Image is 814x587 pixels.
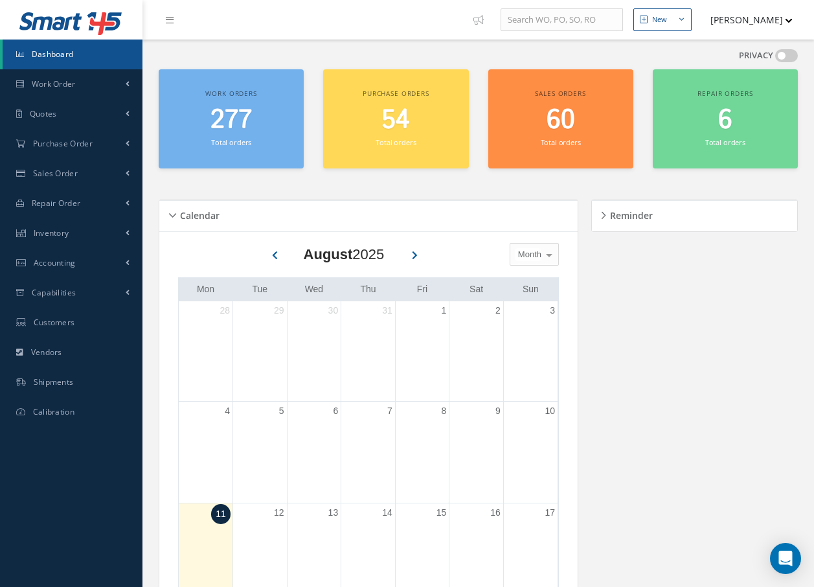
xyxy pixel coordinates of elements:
input: Search WO, PO, SO, RO [501,8,623,32]
span: Accounting [34,257,76,268]
a: August 6, 2025 [330,402,341,420]
span: Repair Order [32,198,81,209]
a: August 17, 2025 [542,503,558,522]
a: August 13, 2025 [326,503,341,522]
a: Friday [414,281,430,297]
a: August 4, 2025 [222,402,232,420]
b: August [304,246,353,262]
button: [PERSON_NAME] [698,7,793,32]
td: August 4, 2025 [179,401,233,503]
a: August 11, 2025 [211,504,231,524]
td: August 1, 2025 [395,301,449,402]
a: Saturday [467,281,486,297]
a: Sales orders 60 Total orders [488,69,633,168]
a: Work orders 277 Total orders [159,69,304,168]
td: August 10, 2025 [503,401,558,503]
a: July 29, 2025 [271,301,287,320]
small: Total orders [541,137,581,147]
td: August 6, 2025 [287,401,341,503]
a: August 12, 2025 [271,503,287,522]
td: August 7, 2025 [341,401,396,503]
h5: Reminder [606,206,653,222]
a: Monday [194,281,217,297]
td: August 8, 2025 [395,401,449,503]
a: August 10, 2025 [542,402,558,420]
a: Wednesday [302,281,326,297]
a: Sunday [520,281,541,297]
span: Shipments [34,376,74,387]
div: Open Intercom Messenger [770,543,801,574]
span: Work orders [205,89,256,98]
span: Customers [34,317,75,328]
span: Month [515,248,541,261]
small: Total orders [705,137,745,147]
span: Sales Order [33,168,78,179]
a: August 3, 2025 [547,301,558,320]
span: Sales orders [535,89,585,98]
span: 54 [381,102,410,139]
span: Repair orders [697,89,752,98]
a: August 8, 2025 [439,402,449,420]
a: Purchase orders 54 Total orders [323,69,468,168]
span: Work Order [32,78,76,89]
td: August 3, 2025 [503,301,558,402]
a: August 15, 2025 [434,503,449,522]
span: Calibration [33,406,74,417]
a: August 7, 2025 [385,402,395,420]
span: Vendors [31,347,62,358]
td: August 2, 2025 [449,301,504,402]
div: 2025 [304,244,385,265]
td: July 29, 2025 [233,301,288,402]
td: July 30, 2025 [287,301,341,402]
td: August 5, 2025 [233,401,288,503]
a: Repair orders 6 Total orders [653,69,798,168]
a: July 30, 2025 [326,301,341,320]
a: July 31, 2025 [379,301,395,320]
td: July 31, 2025 [341,301,396,402]
label: PRIVACY [739,49,773,62]
span: Capabilities [32,287,76,298]
span: 277 [210,102,252,139]
td: July 28, 2025 [179,301,233,402]
small: Total orders [376,137,416,147]
span: 60 [547,102,575,139]
span: Purchase orders [363,89,429,98]
span: 6 [718,102,732,139]
a: Dashboard [3,40,142,69]
a: Tuesday [250,281,271,297]
small: Total orders [211,137,251,147]
span: Inventory [34,227,69,238]
a: Thursday [357,281,378,297]
div: New [652,14,667,25]
a: August 14, 2025 [379,503,395,522]
a: July 28, 2025 [217,301,232,320]
span: Purchase Order [33,138,93,149]
h5: Calendar [176,206,220,222]
a: August 5, 2025 [277,402,287,420]
a: August 2, 2025 [493,301,503,320]
span: Dashboard [32,49,74,60]
button: New [633,8,692,31]
a: August 9, 2025 [493,402,503,420]
a: August 1, 2025 [439,301,449,320]
a: August 16, 2025 [488,503,503,522]
span: Quotes [30,108,57,119]
td: August 9, 2025 [449,401,504,503]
